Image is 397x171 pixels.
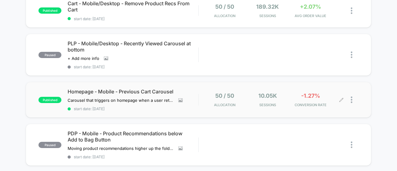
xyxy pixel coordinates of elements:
[215,92,234,99] span: 50 / 50
[68,98,174,103] span: Carousel that triggers on homepage when a user returns and their cart has more than 0 items in it...
[68,65,198,69] span: start date: [DATE]
[38,7,61,14] span: published
[301,92,320,99] span: -1.27%
[38,142,61,148] span: paused
[68,0,198,13] span: Cart - Mobile/Desktop - Remove Product Recs From Cart
[214,103,235,107] span: Allocation
[291,103,330,107] span: CONVERSION RATE
[256,3,279,10] span: 189.32k
[351,52,352,58] img: close
[258,92,277,99] span: 10.05k
[68,155,198,159] span: start date: [DATE]
[300,3,321,10] span: +2.07%
[248,103,288,107] span: Sessions
[351,7,352,14] img: close
[68,88,198,95] span: Homepage - Mobile - Previous Cart Carousel
[68,56,99,61] span: + Add more info
[68,146,174,151] span: Moving product recommendations higher up the fold and closer to add to bag button so that it is v...
[291,14,330,18] span: AVG ORDER VALUE
[68,106,198,111] span: start date: [DATE]
[38,97,61,103] span: published
[351,142,352,148] img: close
[38,52,61,58] span: paused
[68,40,198,53] span: PLP - Mobile/Desktop - Recently Viewed Carousel at bottom
[248,14,288,18] span: Sessions
[351,97,352,103] img: close
[214,14,235,18] span: Allocation
[68,16,198,21] span: start date: [DATE]
[68,130,198,143] span: PDP - Mobile - Product Recommendations below Add to Bag Button
[215,3,234,10] span: 50 / 50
